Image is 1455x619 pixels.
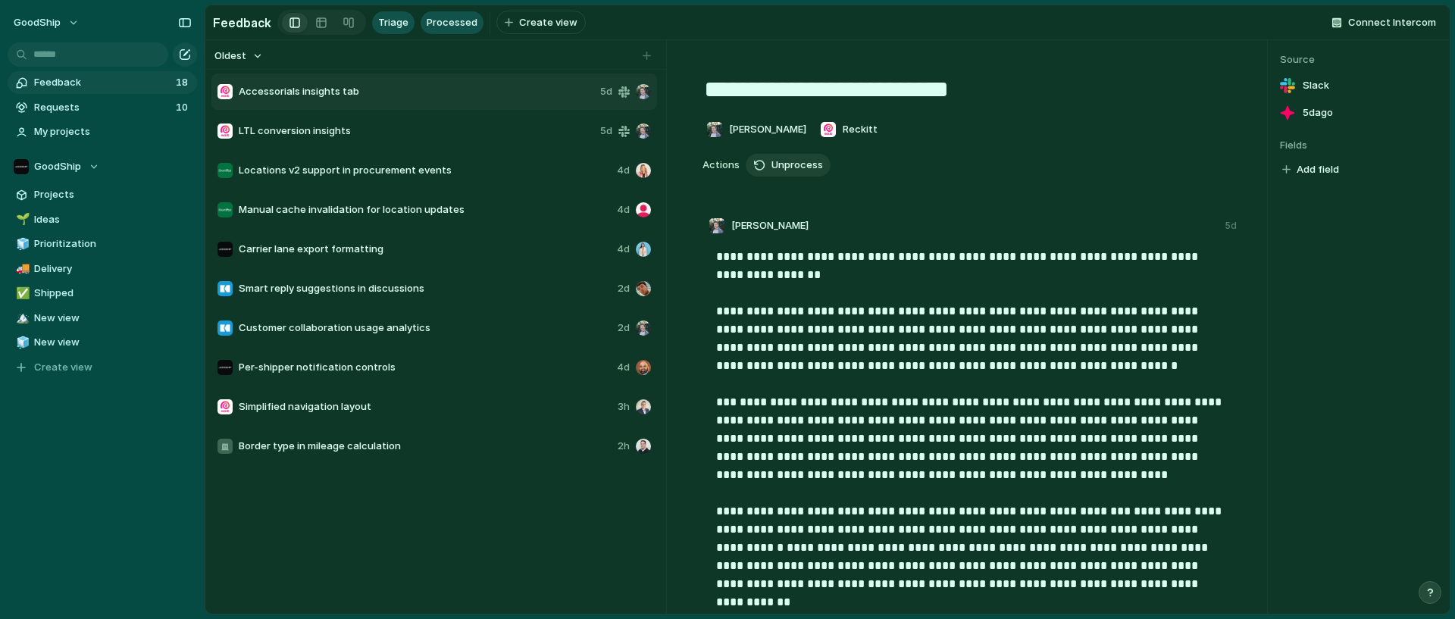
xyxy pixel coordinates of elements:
a: 🧊Prioritization [8,233,197,255]
span: 5d [600,84,612,99]
button: GoodShip [8,155,197,178]
span: Feedback [34,75,171,90]
span: 10 [176,100,191,115]
span: Reckitt [843,122,878,137]
span: 4d [617,163,630,178]
span: [PERSON_NAME] [731,218,809,233]
span: Accessorials insights tab [239,84,594,99]
span: Delivery [34,261,192,277]
span: [PERSON_NAME] [729,122,806,137]
span: Simplified navigation layout [239,399,612,414]
span: 4d [617,360,630,375]
a: Feedback18 [8,71,197,94]
button: 🏔️ [14,311,29,326]
div: 🚚 [16,260,27,277]
span: Border type in mileage calculation [239,439,612,454]
button: 🌱 [14,212,29,227]
button: Add field [1280,160,1341,180]
button: Create view [8,356,197,379]
span: Create view [34,360,92,375]
a: 🌱Ideas [8,208,197,231]
div: ✅ [16,285,27,302]
span: 18 [176,75,191,90]
span: GoodShip [34,159,81,174]
span: Manual cache invalidation for location updates [239,202,611,217]
a: Projects [8,183,197,206]
span: My projects [34,124,192,139]
span: Shipped [34,286,192,301]
button: 🧊 [14,335,29,350]
span: 4d [617,202,630,217]
span: Carrier lane export formatting [239,242,611,257]
span: 4d [617,242,630,257]
span: Actions [702,158,740,173]
div: 🌱 [16,211,27,228]
span: 2d [618,281,630,296]
h2: Feedback [213,14,271,32]
span: Unprocess [771,158,823,173]
a: Requests10 [8,96,197,119]
span: GoodShip [14,15,61,30]
button: GoodShip [7,11,87,35]
span: Oldest [214,48,246,64]
span: Slack [1303,78,1329,93]
span: Add field [1297,162,1339,177]
div: 5d [1225,219,1237,233]
span: 5d ago [1303,105,1333,120]
span: Create view [519,15,577,30]
span: New view [34,335,192,350]
button: [PERSON_NAME] [702,117,810,142]
a: 🏔️New view [8,307,197,330]
div: 🧊 [16,334,27,352]
span: Prioritization [34,236,192,252]
span: 5d [600,123,612,139]
span: LTL conversion insights [239,123,594,139]
a: Triage [372,11,415,34]
span: Requests [34,100,171,115]
button: Reckitt [816,117,881,142]
span: Fields [1280,138,1438,153]
span: Smart reply suggestions in discussions [239,281,612,296]
span: Per-shipper notification controls [239,360,611,375]
div: 🏔️ [16,309,27,327]
button: Create view [496,11,586,35]
span: Source [1280,52,1438,67]
button: Connect Intercom [1325,11,1442,34]
a: 🚚Delivery [8,258,197,280]
span: Connect Intercom [1348,15,1436,30]
a: Processed [421,11,483,34]
span: New view [34,311,192,326]
a: ✅Shipped [8,282,197,305]
div: 🧊 [16,236,27,253]
span: 3h [618,399,630,414]
a: 🧊New view [8,331,197,354]
a: My projects [8,120,197,143]
span: Locations v2 support in procurement events [239,163,611,178]
button: Oldest [212,46,265,66]
button: 🧊 [14,236,29,252]
button: 🚚 [14,261,29,277]
span: 2h [618,439,630,454]
a: Slack [1280,75,1438,96]
span: Customer collaboration usage analytics [239,320,612,336]
span: Ideas [34,212,192,227]
span: Projects [34,187,192,202]
span: 2d [618,320,630,336]
span: Triage [378,15,408,30]
button: ✅ [14,286,29,301]
button: Unprocess [746,154,831,177]
span: Processed [427,15,477,30]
